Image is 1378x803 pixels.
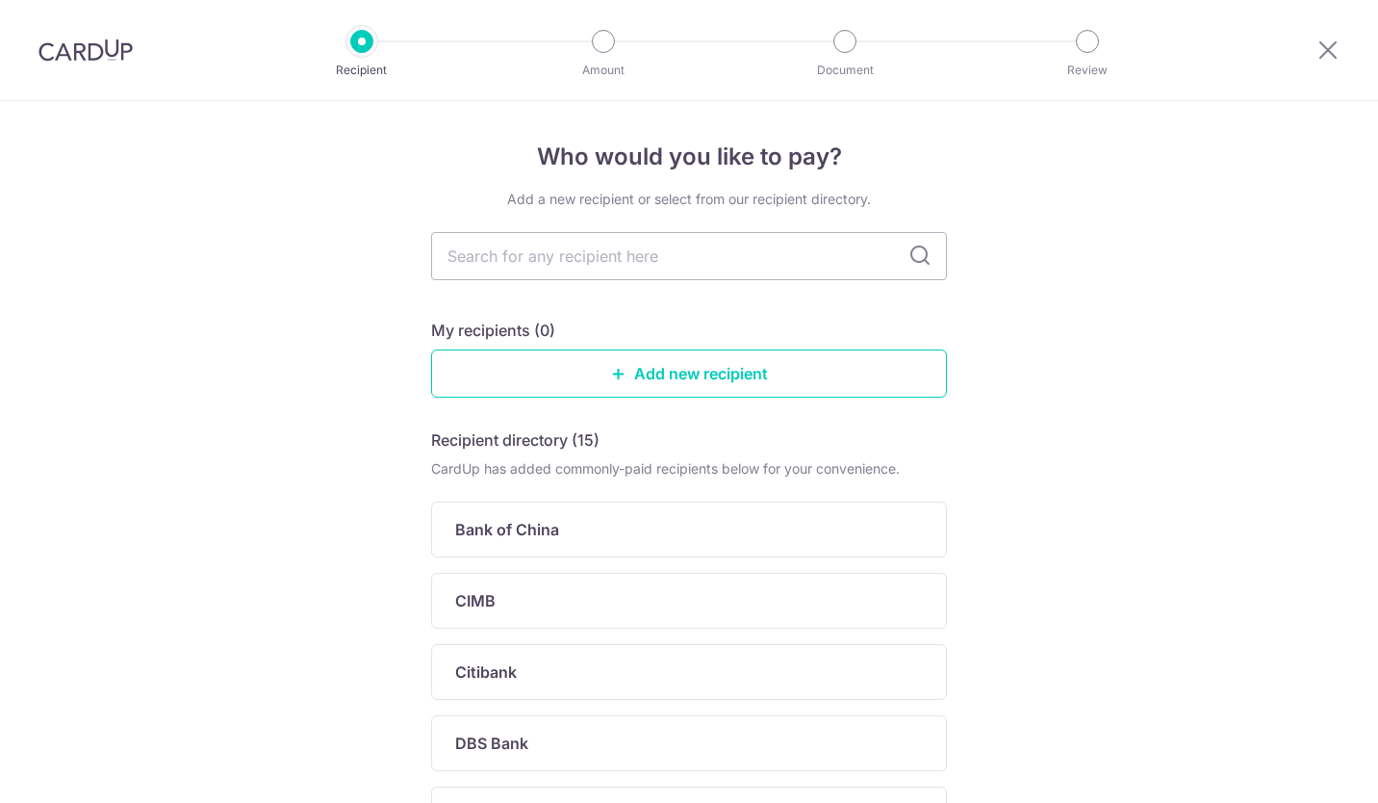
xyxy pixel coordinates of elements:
[431,190,947,209] div: Add a new recipient or select from our recipient directory.
[455,732,528,755] p: DBS Bank
[431,140,947,174] h4: Who would you like to pay?
[1255,745,1359,793] iframe: Opens a widget where you can find more information
[431,350,947,398] a: Add new recipient
[455,589,496,612] p: CIMB
[774,61,916,80] p: Document
[455,518,559,541] p: Bank of China
[431,232,947,280] input: Search for any recipient here
[431,459,947,479] div: CardUp has added commonly-paid recipients below for your convenience.
[431,319,555,342] h5: My recipients (0)
[455,661,517,684] p: Citibank
[1016,61,1159,80] p: Review
[431,428,600,452] h5: Recipient directory (15)
[291,61,433,80] p: Recipient
[532,61,675,80] p: Amount
[38,39,133,62] img: CardUp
